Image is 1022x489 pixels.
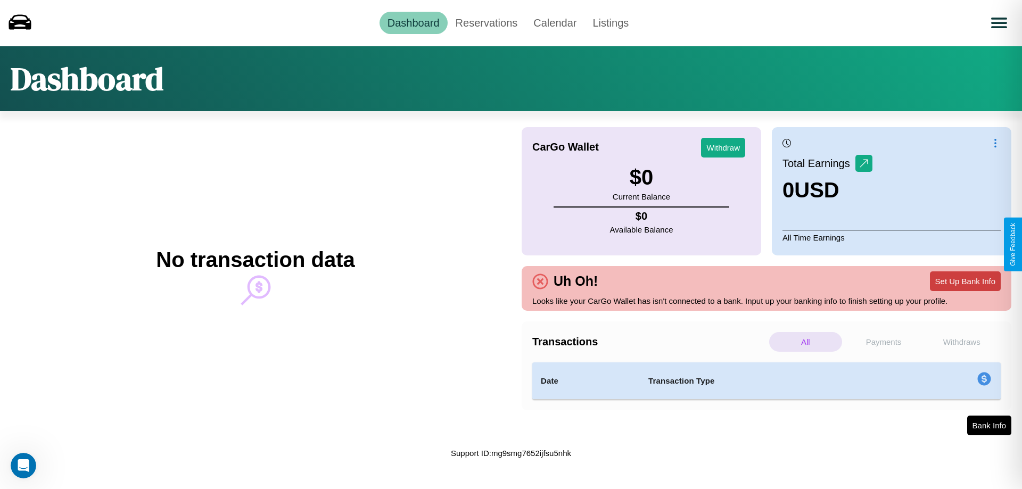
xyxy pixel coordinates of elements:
[613,165,670,189] h3: $ 0
[11,453,36,478] iframe: Intercom live chat
[610,222,673,237] p: Available Balance
[701,138,745,158] button: Withdraw
[1009,223,1017,266] div: Give Feedback
[548,273,603,289] h4: Uh Oh!
[584,12,637,34] a: Listings
[532,336,767,348] h4: Transactions
[532,362,1001,400] table: simple table
[847,332,920,352] p: Payments
[984,8,1014,38] button: Open menu
[525,12,584,34] a: Calendar
[11,57,163,101] h1: Dashboard
[782,154,855,173] p: Total Earnings
[782,230,1001,245] p: All Time Earnings
[532,141,599,153] h4: CarGo Wallet
[613,189,670,204] p: Current Balance
[451,446,571,460] p: Support ID: mg9smg7652ijfsu5nhk
[782,178,872,202] h3: 0 USD
[930,271,1001,291] button: Set Up Bank Info
[156,248,355,272] h2: No transaction data
[648,375,890,387] h4: Transaction Type
[541,375,631,387] h4: Date
[769,332,842,352] p: All
[380,12,448,34] a: Dashboard
[448,12,526,34] a: Reservations
[967,416,1011,435] button: Bank Info
[532,294,1001,308] p: Looks like your CarGo Wallet has isn't connected to a bank. Input up your banking info to finish ...
[925,332,998,352] p: Withdraws
[610,210,673,222] h4: $ 0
